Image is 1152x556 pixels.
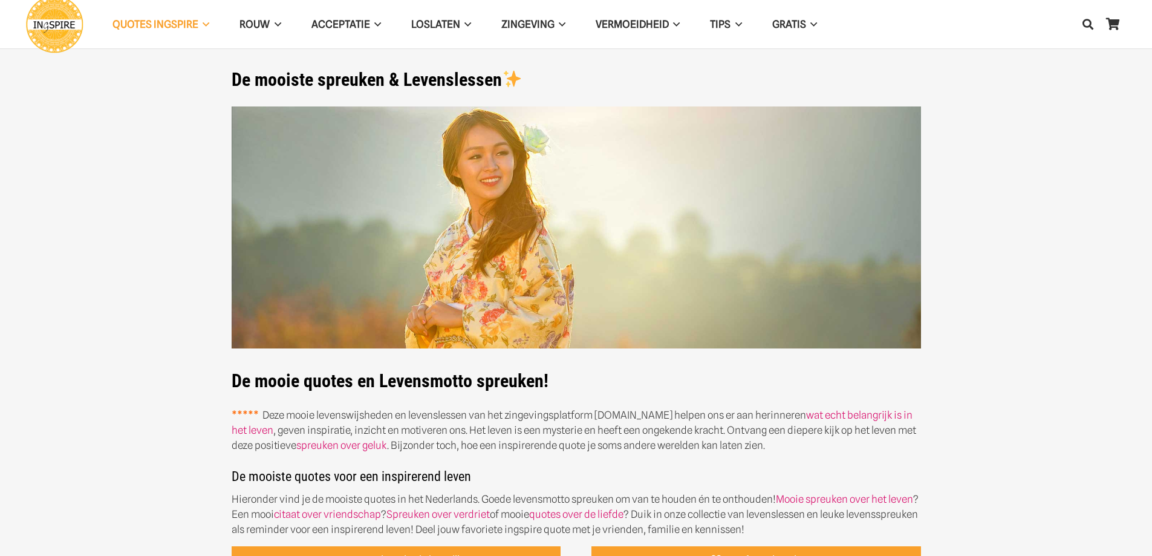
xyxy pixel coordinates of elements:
img: De mooiste wijsheden, spreuken en citaten over het Leven van Inge Ingspire.nl [232,106,921,349]
a: LoslatenLoslaten Menu [396,9,486,40]
span: TIPS Menu [731,9,741,39]
a: VERMOEIDHEIDVERMOEIDHEID Menu [581,9,695,40]
a: Zoeken [1076,9,1100,39]
span: Zingeving [501,18,555,30]
a: QUOTES INGSPIREQUOTES INGSPIRE Menu [97,9,224,40]
a: Mooie spreuken over het leven [776,493,913,505]
h1: De mooiste spreuken & Levenslessen [232,69,921,91]
span: QUOTES INGSPIRE [112,18,198,30]
span: QUOTES INGSPIRE Menu [198,9,209,39]
span: Acceptatie Menu [370,9,381,39]
a: ROUWROUW Menu [224,9,296,40]
span: Loslaten Menu [460,9,471,39]
a: quotes over de liefde [529,508,623,520]
a: ZingevingZingeving Menu [486,9,581,40]
a: Spreuken over verdriet [386,508,490,520]
h3: De mooiste quotes voor een inspirerend leven [232,468,921,492]
p: Hieronder vind je de mooiste quotes in het Nederlands. Goede levensmotto spreuken om van te houde... [232,492,921,537]
span: ROUW [239,18,270,30]
span: Acceptatie [311,18,370,30]
a: spreuken over geluk [296,439,387,451]
a: wat echt belangrijk is in het leven [232,409,913,436]
span: VERMOEIDHEID Menu [669,9,680,39]
span: TIPS [710,18,731,30]
a: citaat over vriendschap [274,508,381,520]
img: ✨ [503,70,521,88]
a: AcceptatieAcceptatie Menu [296,9,396,40]
span: GRATIS [772,18,806,30]
p: Deze mooie levenswijsheden en levenslessen van het zingevingsplatform [DOMAIN_NAME] helpen ons er... [232,408,921,453]
span: Zingeving Menu [555,9,565,39]
a: GRATISGRATIS Menu [757,9,832,40]
a: TIPSTIPS Menu [695,9,757,40]
strong: De mooie quotes en Levensmotto spreuken! [232,370,548,391]
span: ROUW Menu [270,9,281,39]
span: VERMOEIDHEID [596,18,669,30]
span: Loslaten [411,18,460,30]
span: GRATIS Menu [806,9,817,39]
